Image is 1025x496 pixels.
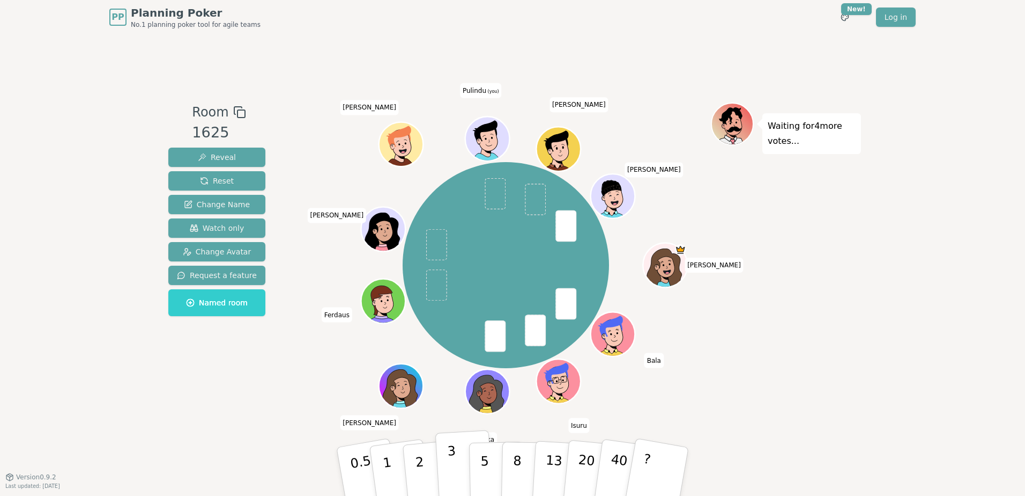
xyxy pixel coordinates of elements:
span: Click to change your name [307,208,366,223]
span: Change Name [184,199,250,210]
button: Watch only [168,218,265,238]
button: New! [835,8,855,27]
span: Click to change your name [460,83,502,98]
button: Reveal [168,148,265,167]
a: PPPlanning PokerNo.1 planning poker tool for agile teams [109,5,261,29]
button: Reset [168,171,265,191]
span: Reveal [198,152,236,163]
button: Change Avatar [168,242,265,261]
span: Click to change your name [340,100,399,115]
span: Click to change your name [625,162,684,177]
span: Named room [186,297,248,308]
button: Request a feature [168,266,265,285]
a: Log in [876,8,916,27]
span: Request a feature [177,270,257,281]
span: Click to change your name [322,308,352,323]
span: PP [112,11,124,24]
span: Click to change your name [685,258,744,273]
span: Click to change your name [464,432,497,447]
span: Version 0.9.2 [16,473,56,482]
span: Click to change your name [340,415,399,431]
button: Named room [168,289,265,316]
span: Planning Poker [131,5,261,20]
p: Waiting for 4 more votes... [768,119,856,149]
span: Reset [200,176,234,186]
span: Staci is the host [675,244,686,256]
span: Watch only [190,223,244,234]
button: Click to change your avatar [467,118,509,160]
span: Click to change your name [644,353,664,368]
button: Version0.9.2 [5,473,56,482]
div: 1625 [192,122,246,144]
span: Click to change your name [568,418,590,433]
span: Change Avatar [183,246,251,257]
span: Last updated: [DATE] [5,483,60,489]
span: No.1 planning poker tool for agile teams [131,20,261,29]
span: Click to change your name [549,97,608,112]
div: New! [841,3,872,15]
span: Room [192,103,228,122]
span: (you) [486,89,499,94]
button: Change Name [168,195,265,214]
